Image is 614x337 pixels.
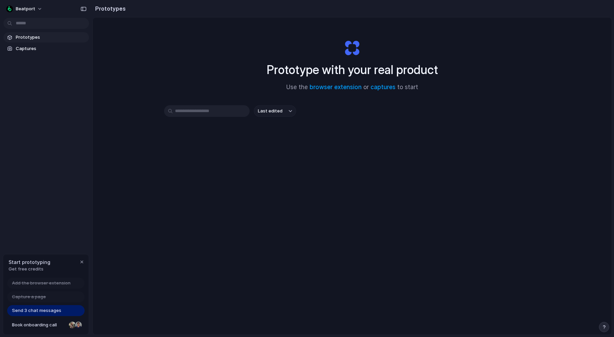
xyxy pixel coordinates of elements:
[12,293,46,300] span: Capture a page
[16,45,86,52] span: Captures
[9,266,50,273] span: Get free credits
[12,280,71,287] span: Add the browser extension
[3,3,46,14] button: Beatport
[92,4,126,13] h2: Prototypes
[3,44,89,54] a: Captures
[12,307,61,314] span: Send 3 chat messages
[16,34,86,41] span: Prototypes
[254,105,296,117] button: Last edited
[267,61,438,79] h1: Prototype with your real product
[310,84,362,91] a: browser extension
[16,5,35,12] span: Beatport
[7,320,85,330] a: Book onboarding call
[9,258,50,266] span: Start prototyping
[258,108,283,115] span: Last edited
[74,321,83,329] div: Christian Iacullo
[12,322,66,328] span: Book onboarding call
[3,32,89,43] a: Prototypes
[371,84,396,91] a: captures
[68,321,76,329] div: Nicole Kubica
[286,83,418,92] span: Use the or to start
